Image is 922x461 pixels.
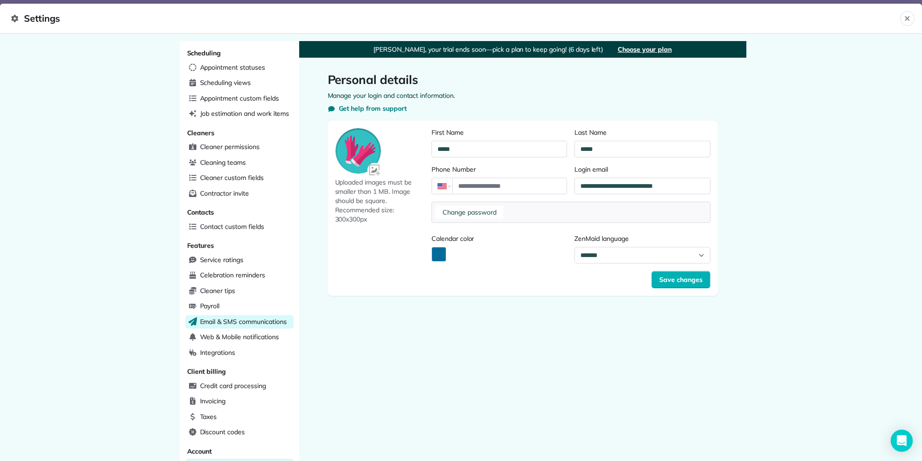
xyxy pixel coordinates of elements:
label: ZenMaid language [574,234,710,243]
span: Scheduling [187,49,221,57]
a: Service ratings [185,253,294,267]
a: Invoicing [185,395,294,408]
a: Appointment statuses [185,61,294,75]
a: Celebration reminders [185,269,294,282]
a: Cleaner tips [185,284,294,298]
span: Payroll [200,301,220,311]
a: Taxes [185,410,294,424]
span: Discount codes [200,427,245,437]
button: Change password [436,206,503,219]
button: Close [900,11,915,26]
a: Contact custom fields [185,220,294,234]
a: Integrations [185,346,294,360]
a: Discount codes [185,425,294,439]
a: Choose your plan [618,45,671,54]
span: Cleaner permissions [200,142,260,151]
span: Appointment statuses [200,63,265,72]
span: Contacts [187,208,214,216]
img: Avatar input [367,163,383,178]
span: Invoicing [200,396,226,406]
span: Celebration reminders [200,270,265,280]
span: Contractor invite [200,189,249,198]
label: Calendar color [431,234,567,243]
span: Get help from support [339,104,407,113]
label: Phone Number [431,165,567,174]
a: Cleaner permissions [185,140,294,154]
span: Save changes [659,275,703,284]
button: Activate Color Picker [431,247,446,262]
p: Manage your login and contact information. [328,91,718,100]
a: Cleaner custom fields [185,171,294,185]
button: Get help from support [328,104,407,113]
label: Login email [574,165,710,174]
img: Avatar preview [336,128,381,174]
button: Save changes [651,271,710,288]
span: Integrations [200,348,236,357]
span: Cleaner tips [200,286,236,295]
span: Email & SMS communications [200,317,287,326]
a: Web & Mobile notifications [185,330,294,344]
span: Web & Mobile notifications [200,332,279,341]
a: Payroll [185,299,294,313]
span: Cleaner custom fields [200,173,264,182]
a: Contractor invite [185,187,294,201]
span: Cleaning teams [200,158,246,167]
span: Account [187,447,212,455]
h1: Personal details [328,72,718,87]
span: Uploaded images must be smaller than 1 MB. Image should be square. Recommended size: 300x300px [335,178,428,224]
span: Cleaners [187,129,215,137]
label: Last Name [574,128,710,137]
span: Taxes [200,412,217,421]
a: Email & SMS communications [185,315,294,329]
div: Open Intercom Messenger [891,430,913,452]
span: Scheduling views [200,78,251,87]
span: Job estimation and work items [200,109,290,118]
span: Contact custom fields [200,222,264,231]
a: Cleaning teams [185,156,294,170]
span: Settings [11,11,900,26]
span: [PERSON_NAME], your trial ends soon—pick a plan to keep going! (6 days left) [373,45,603,54]
a: Credit card processing [185,379,294,393]
span: Service ratings [200,255,243,264]
span: Client billing [187,367,226,376]
label: First Name [431,128,567,137]
span: Credit card processing [200,381,266,390]
span: Features [187,241,214,250]
a: Appointment custom fields [185,92,294,106]
span: Appointment custom fields [200,94,279,103]
a: Scheduling views [185,76,294,90]
a: Job estimation and work items [185,107,294,121]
